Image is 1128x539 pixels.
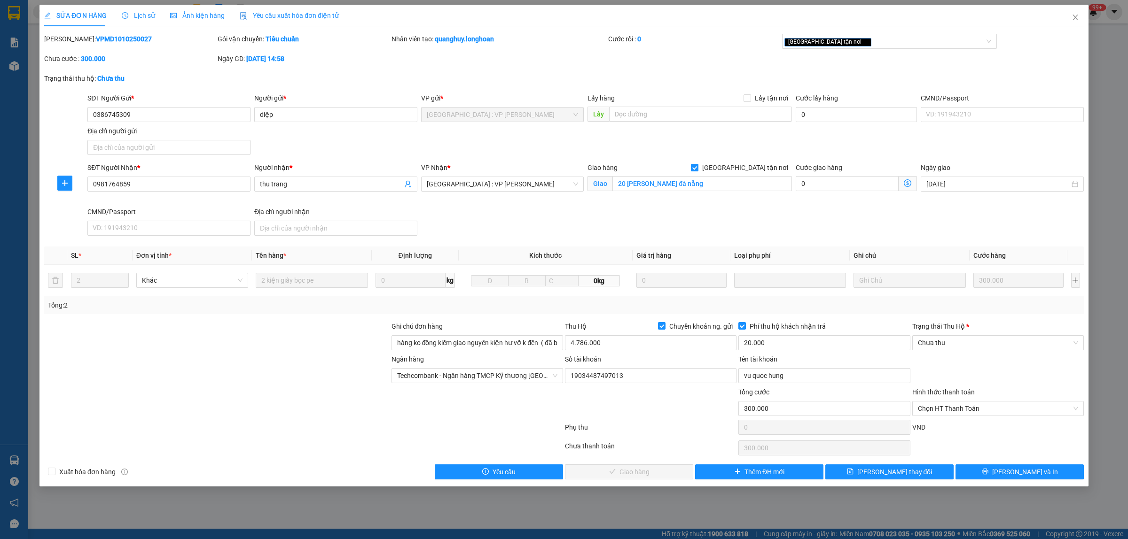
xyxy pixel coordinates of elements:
span: close [863,39,868,44]
input: Số tài khoản [565,368,736,383]
button: checkGiao hàng [565,464,693,479]
div: Trạng thái thu hộ: [44,73,259,84]
input: VD: Bàn, Ghế [256,273,368,288]
span: plus [734,468,741,476]
span: Techcombank - Ngân hàng TMCP Kỹ thương Việt Nam [397,369,557,383]
span: [GEOGRAPHIC_DATA] tận nơi [698,162,792,173]
label: Hình thức thanh toán [912,388,975,396]
span: Chưa thu [918,336,1078,350]
input: C [545,275,579,286]
span: Chọn HT Thanh Toán [918,401,1078,416]
div: Chưa thanh toán [564,441,737,457]
input: Tên tài khoản [738,368,910,383]
span: close [1072,14,1079,21]
input: Dọc đường [609,107,792,122]
span: Kích thước [529,252,562,259]
div: Gói vận chuyển: [218,34,389,44]
b: Tiêu chuẩn [266,35,299,43]
b: quanghuy.longhoan [435,35,494,43]
button: exclamation-circleYêu cầu [435,464,563,479]
b: Chưa thu [97,75,125,82]
b: VPMD1010250027 [96,35,152,43]
span: Giao [587,176,612,191]
input: Cước lấy hàng [796,107,917,122]
button: Close [1062,5,1089,31]
input: R [508,275,546,286]
div: Nhân viên tạo: [392,34,607,44]
span: Khác [142,273,243,287]
img: icon [240,12,247,20]
span: Định lượng [399,252,432,259]
label: Ngân hàng [392,355,424,363]
b: [DATE] 14:58 [246,55,284,62]
input: D [471,275,509,286]
span: Tên hàng [256,252,286,259]
input: Địa chỉ của người gửi [87,140,251,155]
span: Lấy tận nơi [751,93,792,103]
div: Địa chỉ người gửi [87,126,251,136]
span: kg [446,273,455,288]
span: dollar-circle [904,179,911,187]
th: Loại phụ phí [730,246,850,265]
span: Yêu cầu [493,467,516,477]
span: Ảnh kiện hàng [170,12,225,19]
span: Chuyển khoản ng. gửi [666,321,736,331]
span: Xuất hóa đơn hàng [55,467,119,477]
div: VP gửi [421,93,584,103]
span: [PERSON_NAME] và In [992,467,1058,477]
span: exclamation-circle [482,468,489,476]
th: Ghi chú [850,246,969,265]
span: user-add [404,180,412,188]
span: Phí thu hộ khách nhận trả [746,321,830,331]
div: Người gửi [254,93,417,103]
input: Cước giao hàng [796,176,899,191]
span: Hà Nội : VP Nam Từ Liêm [427,108,579,122]
span: [PERSON_NAME] thay đổi [857,467,932,477]
button: plus [1071,273,1080,288]
span: edit [44,12,51,19]
div: Phụ thu [564,422,737,439]
span: info-circle [121,469,128,475]
b: 300.000 [81,55,105,62]
span: Lịch sử [122,12,155,19]
label: Số tài khoản [565,355,601,363]
span: Đơn vị tính [136,252,172,259]
button: printer[PERSON_NAME] và In [956,464,1084,479]
div: CMND/Passport [921,93,1084,103]
div: Địa chỉ người nhận [254,207,417,217]
span: printer [982,468,988,476]
span: Giao hàng [587,164,618,171]
span: SỬA ĐƠN HÀNG [44,12,107,19]
span: Thu Hộ [565,323,587,330]
input: Giao tận nơi [612,176,792,191]
span: Tổng cước [738,388,769,396]
span: save [847,468,854,476]
span: picture [170,12,177,19]
input: Ghi Chú [854,273,965,288]
div: Cước rồi : [608,34,780,44]
input: Ghi chú đơn hàng [392,335,563,350]
label: Ghi chú đơn hàng [392,323,443,330]
div: Người nhận [254,162,417,173]
div: Ngày GD: [218,54,389,64]
span: SL [71,252,78,259]
input: 0 [636,273,727,288]
span: Thêm ĐH mới [744,467,784,477]
div: Trạng thái Thu Hộ [912,321,1084,331]
span: Yêu cầu xuất hóa đơn điện tử [240,12,339,19]
div: Tổng: 2 [48,300,435,310]
span: clock-circle [122,12,128,19]
label: Ngày giao [921,164,950,171]
span: Cước hàng [973,252,1006,259]
div: CMND/Passport [87,207,251,217]
span: 0kg [579,275,620,286]
span: plus [58,179,72,187]
div: SĐT Người Nhận [87,162,251,173]
input: 0 [973,273,1064,288]
button: plus [57,176,72,191]
span: Đà Nẵng : VP Thanh Khê [427,177,579,191]
span: [GEOGRAPHIC_DATA] tận nơi [784,38,871,46]
label: Tên tài khoản [738,355,777,363]
button: plusThêm ĐH mới [695,464,823,479]
span: VND [912,423,925,431]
